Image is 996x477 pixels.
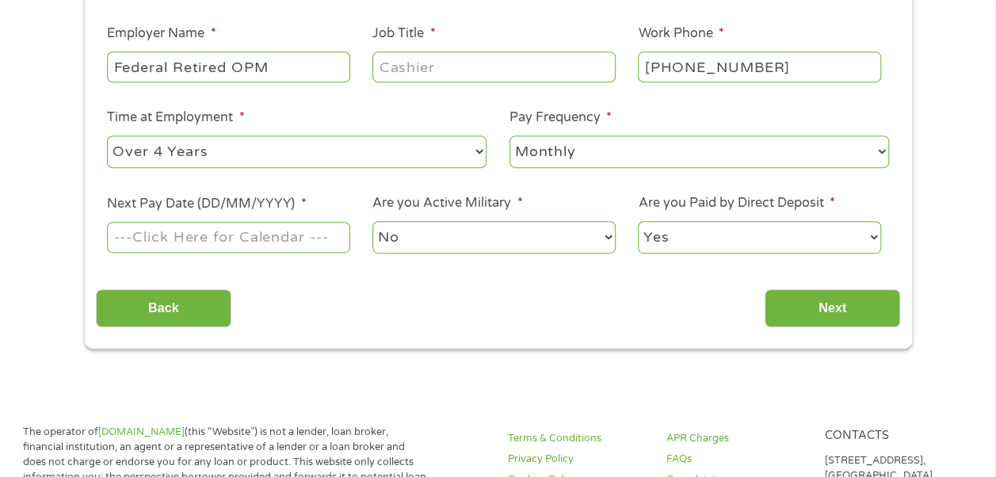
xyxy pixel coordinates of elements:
[372,52,615,82] input: Cashier
[107,109,244,126] label: Time at Employment
[765,289,900,328] input: Next
[372,195,522,212] label: Are you Active Military
[638,195,834,212] label: Are you Paid by Direct Deposit
[107,196,306,212] label: Next Pay Date (DD/MM/YYYY)
[666,452,806,467] a: FAQs
[107,25,216,42] label: Employer Name
[824,429,964,444] h4: Contacts
[666,431,806,446] a: APR Charges
[107,52,349,82] input: Walmart
[96,289,231,328] input: Back
[107,222,349,252] input: Use the arrow keys to pick a date
[638,25,723,42] label: Work Phone
[508,452,647,467] a: Privacy Policy
[98,425,185,438] a: [DOMAIN_NAME]
[509,109,612,126] label: Pay Frequency
[638,52,880,82] input: (231) 754-4010
[372,25,435,42] label: Job Title
[508,431,647,446] a: Terms & Conditions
